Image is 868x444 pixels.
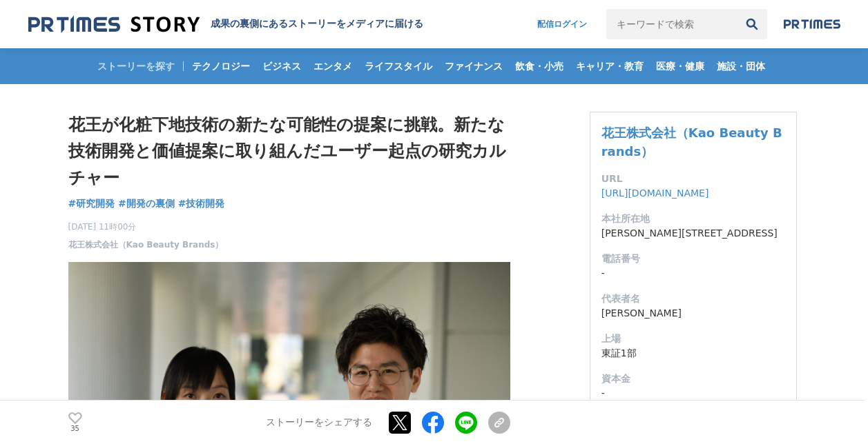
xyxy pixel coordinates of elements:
[257,48,307,84] a: ビジネス
[178,196,225,211] a: #技術開発
[257,60,307,72] span: ビジネス
[601,226,785,241] dd: [PERSON_NAME][STREET_ADDRESS]
[28,15,423,34] a: 成果の裏側にあるストーリーをメディアに届ける 成果の裏側にあるストーリーをメディアに届ける
[68,221,224,233] span: [DATE] 11時00分
[601,125,782,159] a: 花王株式会社（Kao Beauty Brands）
[711,60,771,72] span: 施設・団体
[570,60,649,72] span: キャリア・教育
[68,425,82,432] p: 35
[308,60,358,72] span: エンタメ
[68,239,224,251] a: 花王株式会社（Kao Beauty Brands）
[359,48,438,84] a: ライフスタイル
[601,332,785,346] dt: 上場
[439,60,508,72] span: ファイナンス
[68,112,510,191] h1: 花王が化粧下地技術の新たな可能性の提案に挑戦。新たな技術開発と価値提案に取り組んだユーザー起点の研究カルチャー
[510,48,569,84] a: 飲食・小売
[601,252,785,266] dt: 電話番号
[118,196,175,211] a: #開発の裏側
[650,48,710,84] a: 医療・健康
[523,9,601,39] a: 配信ログイン
[601,172,785,186] dt: URL
[601,306,785,321] dd: [PERSON_NAME]
[211,18,423,30] h2: 成果の裏側にあるストーリーをメディアに届ける
[439,48,508,84] a: ファイナンス
[28,15,200,34] img: 成果の裏側にあるストーリーをメディアに届ける
[359,60,438,72] span: ライフスタイル
[68,197,115,210] span: #研究開発
[570,48,649,84] a: キャリア・教育
[118,197,175,210] span: #開発の裏側
[266,416,372,429] p: ストーリーをシェアする
[601,372,785,386] dt: 資本金
[186,60,255,72] span: テクノロジー
[650,60,710,72] span: 医療・健康
[601,346,785,361] dd: 東証1部
[308,48,358,84] a: エンタメ
[601,188,709,199] a: [URL][DOMAIN_NAME]
[784,19,840,30] img: prtimes
[737,9,767,39] button: 検索
[601,386,785,401] dd: -
[601,266,785,281] dd: -
[178,197,225,210] span: #技術開発
[711,48,771,84] a: 施設・団体
[68,196,115,211] a: #研究開発
[601,292,785,306] dt: 代表者名
[510,60,569,72] span: 飲食・小売
[601,212,785,226] dt: 本社所在地
[186,48,255,84] a: テクノロジー
[606,9,737,39] input: キーワードで検索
